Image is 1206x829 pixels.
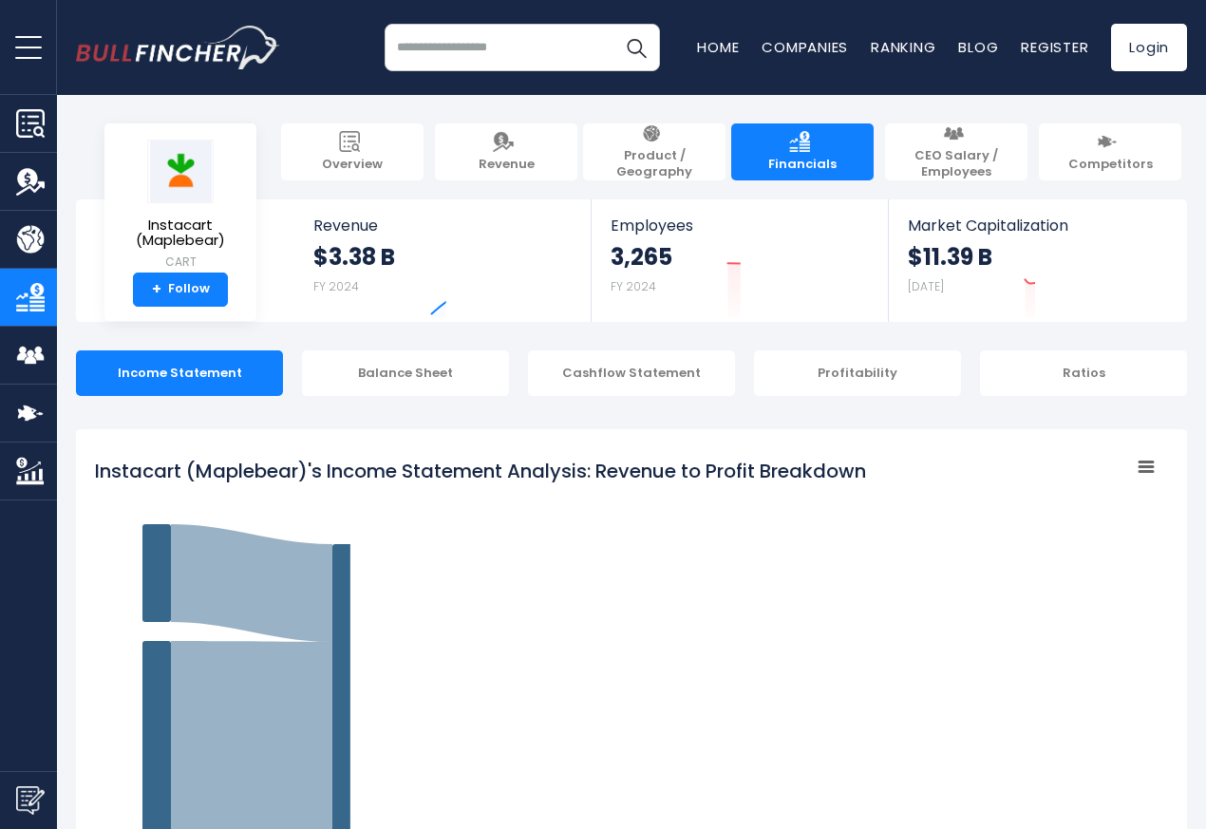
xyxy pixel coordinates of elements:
a: Go to homepage [76,26,280,69]
div: Balance Sheet [302,350,509,396]
small: FY 2024 [313,278,359,294]
span: Instacart (Maplebear) [120,217,241,249]
div: Profitability [754,350,961,396]
span: Market Capitalization [908,217,1166,235]
div: Ratios [980,350,1187,396]
span: Competitors [1068,157,1153,173]
a: +Follow [133,273,228,307]
span: Product / Geography [593,148,716,180]
span: Overview [322,157,383,173]
span: Financials [768,157,837,173]
div: Income Statement [76,350,283,396]
a: Ranking [871,37,935,57]
a: CEO Salary / Employees [885,123,1027,180]
small: CART [120,254,241,271]
a: Market Capitalization $11.39 B [DATE] [889,199,1185,322]
span: Revenue [479,157,535,173]
a: Overview [281,123,424,180]
tspan: Instacart (Maplebear)'s Income Statement Analysis: Revenue to Profit Breakdown [95,458,866,484]
a: Companies [762,37,848,57]
img: bullfincher logo [76,26,280,69]
small: [DATE] [908,278,944,294]
a: Blog [958,37,998,57]
strong: $11.39 B [908,242,992,272]
strong: 3,265 [611,242,672,272]
a: Competitors [1039,123,1181,180]
button: Search [612,24,660,71]
a: Employees 3,265 FY 2024 [592,199,887,322]
strong: $3.38 B [313,242,395,272]
a: Home [697,37,739,57]
span: Employees [611,217,868,235]
a: Login [1111,24,1187,71]
span: CEO Salary / Employees [895,148,1018,180]
a: Register [1021,37,1088,57]
div: Cashflow Statement [528,350,735,396]
a: Instacart (Maplebear) CART [119,139,242,273]
a: Financials [731,123,874,180]
a: Product / Geography [583,123,725,180]
small: FY 2024 [611,278,656,294]
a: Revenue $3.38 B FY 2024 [294,199,592,322]
a: Revenue [435,123,577,180]
span: Revenue [313,217,573,235]
strong: + [152,281,161,298]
